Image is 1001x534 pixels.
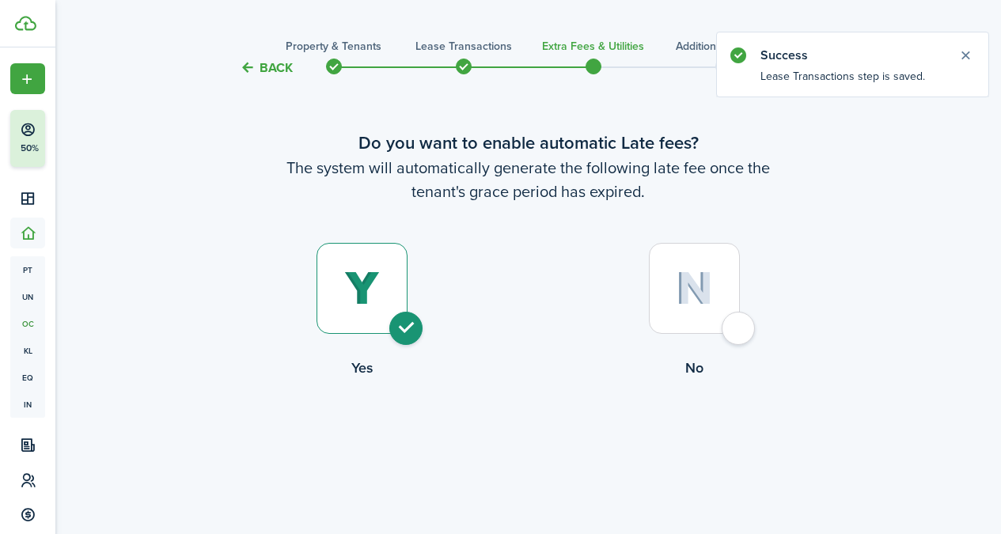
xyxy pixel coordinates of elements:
[760,46,942,65] notify-title: Success
[676,38,770,55] h3: Additional Services
[196,358,529,378] control-radio-card-title: Yes
[954,44,976,66] button: Close notify
[676,271,713,305] img: No
[415,38,512,55] h3: Lease Transactions
[10,256,45,283] a: pt
[10,391,45,418] a: in
[196,130,861,156] wizard-step-header-title: Do you want to enable automatic Late fees?
[15,16,36,31] img: TenantCloud
[20,142,40,155] p: 50%
[529,358,861,378] control-radio-card-title: No
[240,59,293,76] button: Back
[286,38,381,55] h3: Property & Tenants
[10,283,45,310] a: un
[542,38,644,55] h3: Extra fees & Utilities
[196,156,861,203] wizard-step-header-description: The system will automatically generate the following late fee once the tenant's grace period has ...
[10,63,45,94] button: Open menu
[10,110,142,167] button: 50%
[10,337,45,364] a: kl
[10,310,45,337] a: oc
[344,271,380,306] img: Yes (selected)
[717,68,988,97] notify-body: Lease Transactions step is saved.
[10,364,45,391] a: eq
